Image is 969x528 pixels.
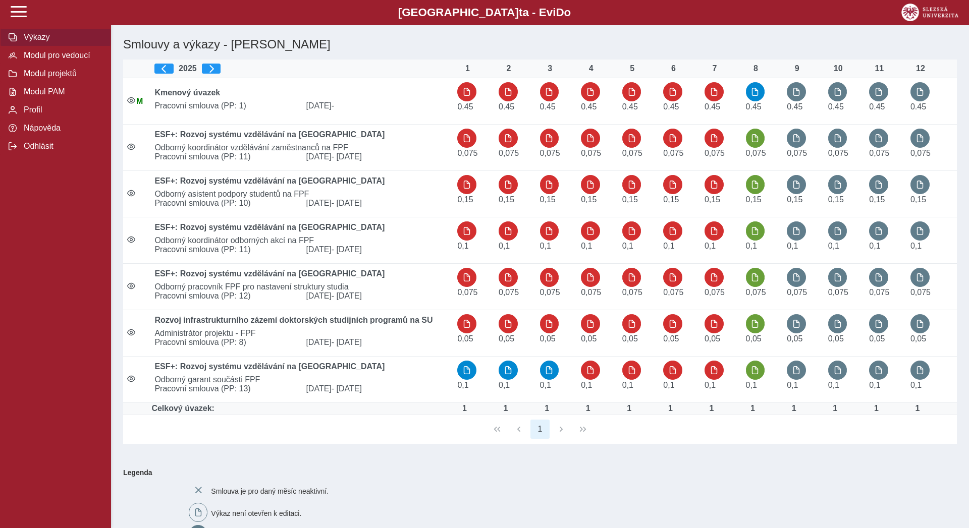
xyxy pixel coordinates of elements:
[499,381,510,389] span: Úvazek : 0,8 h / den. 4 h / týden.
[660,404,680,413] div: Úvazek : 8 h / den. 40 h / týden.
[663,288,683,297] span: Úvazek : 0,6 h / den. 3 h / týden.
[581,288,601,297] span: Úvazek : 0,6 h / den. 3 h / týden.
[499,149,519,157] span: Úvazek : 0,6 h / den. 3 h / týden.
[702,404,722,413] div: Úvazek : 8 h / den. 40 h / týden.
[663,381,674,389] span: Úvazek : 0,8 h / den. 4 h / týden.
[30,6,939,19] b: [GEOGRAPHIC_DATA] a - Evi
[499,195,514,204] span: Úvazek : 1,2 h / den. 6 h / týden.
[127,189,135,197] i: Smlouva je aktivní
[540,64,560,73] div: 3
[622,64,642,73] div: 5
[540,242,551,250] span: Úvazek : 0,8 h / den. 4 h / týden.
[496,404,516,413] div: Úvazek : 8 h / den. 40 h / týden.
[746,149,766,157] span: Úvazek : 0,6 h / den. 3 h / týden.
[154,362,385,371] b: ESF+: Rozvoj systému vzdělávání na [GEOGRAPHIC_DATA]
[828,334,844,343] span: Úvazek : 0,4 h / den. 2 h / týden.
[828,64,848,73] div: 10
[564,6,571,19] span: o
[21,87,102,96] span: Modul PAM
[622,149,642,157] span: Úvazek : 0,6 h / den. 3 h / týden.
[150,291,302,301] span: Pracovní smlouva (PP: 12)
[663,102,679,111] span: Úvazek : 3,6 h / den. 18 h / týden.
[705,381,716,389] span: Úvazek : 0,8 h / den. 4 h / týden.
[302,199,453,208] span: [DATE]
[540,288,560,297] span: Úvazek : 0,6 h / den. 3 h / týden.
[332,384,362,393] span: - [DATE]
[828,288,848,297] span: Úvazek : 0,6 h / den. 3 h / týden.
[154,223,385,231] b: ESF+: Rozvoj systému vzdělávání na [GEOGRAPHIC_DATA]
[499,102,514,111] span: Úvazek : 3,6 h / den. 18 h / týden.
[119,33,821,55] h1: Smlouvy a výkazy - [PERSON_NAME]
[622,102,638,111] span: Úvazek : 3,6 h / den. 18 h / týden.
[457,381,468,389] span: Úvazek : 0,8 h / den. 4 h / týden.
[869,242,880,250] span: Úvazek : 0,8 h / den. 4 h / týden.
[910,195,926,204] span: Úvazek : 1,2 h / den. 6 h / týden.
[705,149,725,157] span: Úvazek : 0,6 h / den. 3 h / týden.
[457,242,468,250] span: Úvazek : 0,8 h / den. 4 h / týden.
[663,64,683,73] div: 6
[150,338,302,347] span: Pracovní smlouva (PP: 8)
[910,64,931,73] div: 12
[21,124,102,133] span: Nápověda
[136,97,143,105] span: Údaje souhlasí s údaji v Magionu
[910,381,922,389] span: Úvazek : 0,8 h / den. 4 h / týden.
[622,288,642,297] span: Úvazek : 0,6 h / den. 3 h / týden.
[21,105,102,114] span: Profil
[901,4,958,21] img: logo_web_su.png
[787,64,807,73] div: 9
[869,102,885,111] span: Úvazek : 3,6 h / den. 18 h / týden.
[581,381,592,389] span: Úvazek : 0,8 h / den. 4 h / týden.
[828,102,844,111] span: Úvazek : 3,6 h / den. 18 h / týden.
[746,334,762,343] span: Úvazek : 0,4 h / den. 2 h / týden.
[302,152,453,161] span: [DATE]
[581,149,601,157] span: Úvazek : 0,6 h / den. 3 h / týden.
[705,195,720,204] span: Úvazek : 1,2 h / den. 6 h / týden.
[119,464,953,481] b: Legenda
[743,404,763,413] div: Úvazek : 8 h / den. 40 h / týden.
[663,149,683,157] span: Úvazek : 0,6 h / den. 3 h / týden.
[787,334,802,343] span: Úvazek : 0,4 h / den. 2 h / týden.
[457,334,473,343] span: Úvazek : 0,4 h / den. 2 h / týden.
[581,242,592,250] span: Úvazek : 0,8 h / den. 4 h / týden.
[457,149,477,157] span: Úvazek : 0,6 h / den. 3 h / týden.
[746,102,762,111] span: Úvazek : 3,6 h / den. 18 h / týden.
[540,102,556,111] span: Úvazek : 3,6 h / den. 18 h / týden.
[127,96,135,104] i: Smlouva je aktivní
[127,236,135,244] i: Smlouva je aktivní
[537,404,557,413] div: Úvazek : 8 h / den. 40 h / týden.
[21,33,102,42] span: Výkazy
[910,242,922,250] span: Úvazek : 0,8 h / den. 4 h / týden.
[663,334,679,343] span: Úvazek : 0,4 h / den. 2 h / týden.
[622,242,633,250] span: Úvazek : 0,8 h / den. 4 h / týden.
[581,334,597,343] span: Úvazek : 0,4 h / den. 2 h / týden.
[127,328,135,336] i: Smlouva je aktivní
[746,64,766,73] div: 8
[302,245,453,254] span: [DATE]
[154,269,385,278] b: ESF+: Rozvoj systému vzdělávání na [GEOGRAPHIC_DATA]
[150,329,453,338] span: Administrátor projektu - FPF
[499,334,514,343] span: Úvazek : 0,4 h / den. 2 h / týden.
[150,282,453,291] span: Odborný pracovník FPF pro nastavení struktury studia
[828,242,839,250] span: Úvazek : 0,8 h / den. 4 h / týden.
[828,195,844,204] span: Úvazek : 1,2 h / den. 6 h / týden.
[499,242,510,250] span: Úvazek : 0,8 h / den. 4 h / týden.
[869,334,885,343] span: Úvazek : 0,4 h / den. 2 h / týden.
[910,288,931,297] span: Úvazek : 0,6 h / den. 3 h / týden.
[154,316,433,324] b: Rozvoj infrastrukturního zázemí doktorských studijních programů na SU
[332,152,362,161] span: - [DATE]
[150,375,453,384] span: Odborný garant součásti FPF
[705,102,720,111] span: Úvazek : 3,6 h / den. 18 h / týden.
[332,245,362,254] span: - [DATE]
[746,195,762,204] span: Úvazek : 1,2 h / den. 6 h / týden.
[127,282,135,290] i: Smlouva je aktivní
[787,149,807,157] span: Úvazek : 0,6 h / den. 3 h / týden.
[705,242,716,250] span: Úvazek : 0,8 h / den. 4 h / týden.
[332,291,362,300] span: - [DATE]
[869,195,885,204] span: Úvazek : 1,2 h / den. 6 h / týden.
[302,101,453,110] span: [DATE]
[530,420,550,439] button: 1
[154,64,449,74] div: 2025
[825,404,845,413] div: Úvazek : 8 h / den. 40 h / týden.
[907,404,928,413] div: Úvazek : 8 h / den. 40 h / týden.
[581,102,597,111] span: Úvazek : 3,6 h / den. 18 h / týden.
